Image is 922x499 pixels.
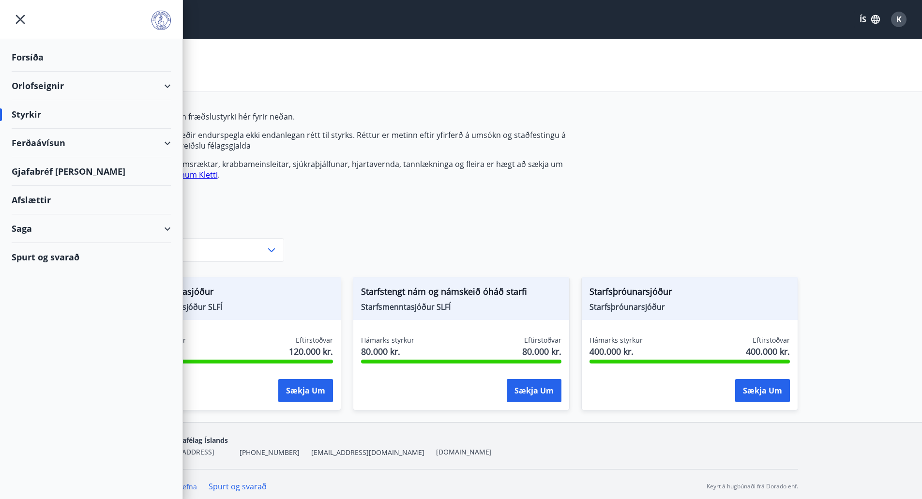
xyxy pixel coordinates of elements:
span: [STREET_ADDRESS] [153,447,214,456]
div: Gjafabréf [PERSON_NAME] [12,157,171,186]
button: Sækja um [507,379,561,402]
a: Spurt og svarað [209,481,267,492]
span: K [896,14,902,25]
div: Spurt og svarað [12,243,171,271]
span: 120.000 kr. [289,345,333,358]
span: [EMAIL_ADDRESS][DOMAIN_NAME] [311,448,424,457]
span: Eftirstöðvar [753,335,790,345]
div: Ferðaávísun [12,129,171,157]
span: Hámarks styrkur [361,335,414,345]
button: ÍS [854,11,885,28]
button: K [887,8,910,31]
span: 80.000 kr. [522,345,561,358]
a: [DOMAIN_NAME] [436,447,492,456]
button: Sækja um [735,379,790,402]
img: union_logo [151,11,171,30]
p: Áætlaðar upphæðir endurspegla ekki endanlegan rétt til styrks. Réttur er metinn eftir yfirferð á ... [124,130,581,151]
div: Forsíða [12,43,171,72]
span: Sjúkraliðafélag Íslands [153,436,228,445]
button: menu [12,11,29,28]
span: 400.000 kr. [589,345,643,358]
span: Starfsþróunarsjóður [589,302,790,312]
div: Orlofseignir [12,72,171,100]
span: Eftirstöðvar [524,335,561,345]
span: Starfsmenntasjóður SLFÍ [133,302,333,312]
label: Flokkur [124,227,284,236]
span: Starfsmenntasjóður [133,285,333,302]
span: Starfsþróunarsjóður [589,285,790,302]
p: Keyrt á hugbúnaði frá Dorado ehf. [707,482,798,491]
span: [PHONE_NUMBER] [240,448,300,457]
div: Afslættir [12,186,171,214]
span: Starfstengt nám og námskeið óháð starfi [361,285,561,302]
div: Styrkir [12,100,171,129]
span: 80.000 kr. [361,345,414,358]
span: Starfsmenntasjóður SLFÍ [361,302,561,312]
div: Saga [12,214,171,243]
span: 400.000 kr. [746,345,790,358]
p: Styrki vegna líkamsræktar, krabbameinsleitar, sjúkraþjálfunar, hjartavernda, tannlækninga og flei... [124,159,581,180]
span: Hámarks styrkur [589,335,643,345]
button: Sækja um [278,379,333,402]
span: Eftirstöðvar [296,335,333,345]
p: Þú getur sótt um fræðslustyrki hér fyrir neðan. [124,111,581,122]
